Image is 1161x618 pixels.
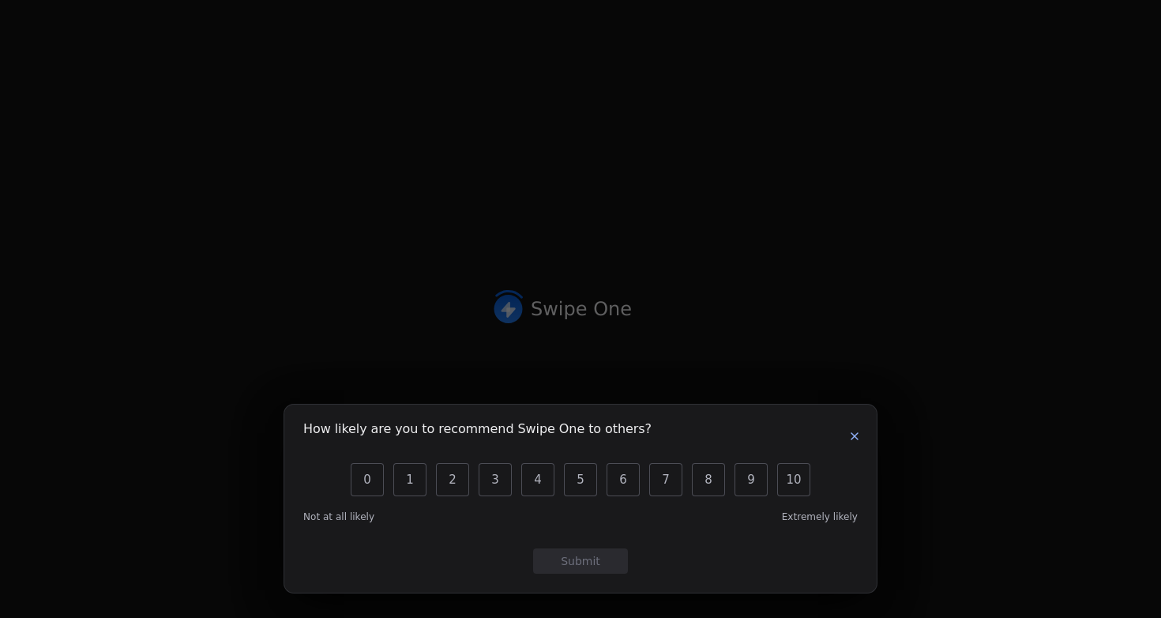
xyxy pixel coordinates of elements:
[649,463,682,496] button: 7
[351,463,384,496] button: 0
[436,463,469,496] button: 2
[607,463,640,496] button: 6
[533,548,628,574] button: Submit
[303,511,374,523] span: Not at all likely
[521,463,554,496] button: 4
[303,424,652,439] h1: How likely are you to recommend Swipe One to others?
[393,463,426,496] button: 1
[735,463,768,496] button: 9
[777,463,810,496] button: 10
[564,463,597,496] button: 5
[782,511,858,523] span: Extremely likely
[692,463,725,496] button: 8
[479,463,512,496] button: 3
